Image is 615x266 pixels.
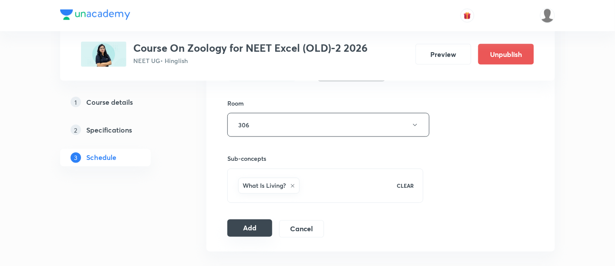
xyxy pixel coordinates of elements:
[60,10,130,22] a: Company Logo
[227,99,244,108] h6: Room
[227,219,272,237] button: Add
[460,9,474,23] button: avatar
[540,8,555,23] img: Mustafa kamal
[86,97,133,107] h5: Course details
[86,125,132,135] h5: Specifications
[71,125,81,135] p: 2
[478,44,534,65] button: Unpublish
[279,220,324,238] button: Cancel
[416,44,471,65] button: Preview
[397,182,414,190] p: CLEAR
[71,153,81,163] p: 3
[60,93,179,111] a: 1Course details
[227,154,423,163] h6: Sub-concepts
[60,10,130,20] img: Company Logo
[133,42,368,54] h3: Course On Zoology for NEET Excel (OLD)-2 2026
[81,42,126,67] img: 93C4F69D-2A51-4A20-9461-00CE05BF7DC8_plus.png
[227,113,429,137] button: 306
[243,181,286,190] h6: What Is Living?
[71,97,81,107] p: 1
[60,121,179,139] a: 2Specifications
[86,153,116,163] h5: Schedule
[133,56,368,65] p: NEET UG • Hinglish
[463,12,471,20] img: avatar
